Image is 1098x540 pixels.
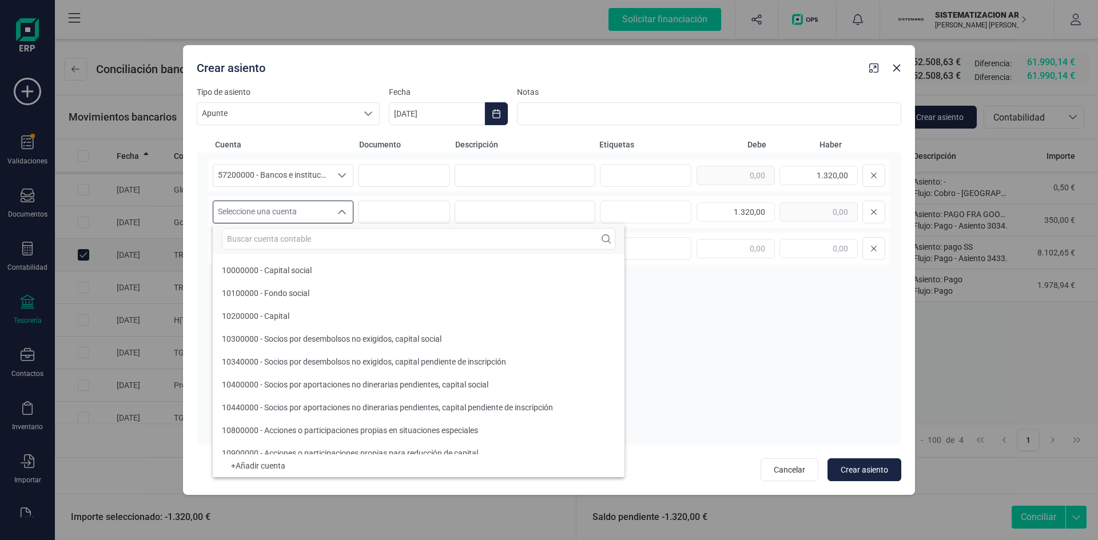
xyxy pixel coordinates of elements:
span: 10300000 - Socios por desembolsos no exigidos, capital social [222,334,441,343]
span: Cancelar [774,464,805,475]
span: 10100000 - Fondo social [222,289,309,298]
button: Cancelar [761,458,818,481]
div: Seleccione una cuenta [331,165,353,186]
div: + Añadir cuenta [222,463,615,468]
span: 10200000 - Capital [222,311,289,321]
span: 10900000 - Acciones o participaciones propias para reducción de capital [222,449,478,458]
label: Fecha [389,86,508,98]
input: 0,00 [779,239,858,258]
span: Documento [359,139,451,150]
span: 10440000 - Socios por aportaciones no dinerarias pendientes, capital pendiente de inscripción [222,403,553,412]
li: 10800000 - Acciones o participaciones propias en situaciones especiales [213,419,624,442]
li: 10340000 - Socios por desembolsos no exigidos, capital pendiente de inscripción [213,350,624,373]
span: 10400000 - Socios por aportaciones no dinerarias pendientes, capital social [222,380,488,389]
span: Descripción [455,139,595,150]
button: Crear asiento [828,458,901,481]
input: 0,00 [697,239,775,258]
li: 10200000 - Capital [213,305,624,327]
li: 10900000 - Acciones o participaciones propias para reducción de capital [213,442,624,465]
label: Tipo de asiento [197,86,380,98]
span: Apunte [197,103,357,125]
input: 0,00 [697,166,775,185]
input: Buscar cuenta contable [222,228,615,250]
span: Debe [695,139,766,150]
li: 10300000 - Socios por desembolsos no exigidos, capital social [213,327,624,350]
div: Seleccione una cuenta [331,201,353,223]
span: Haber [771,139,842,150]
span: 10340000 - Socios por desembolsos no exigidos, capital pendiente de inscripción [222,357,506,366]
div: Crear asiento [192,55,865,76]
span: Cuenta [215,139,355,150]
button: Close [888,59,906,77]
input: 0,00 [779,202,858,222]
li: 10100000 - Fondo social [213,282,624,305]
span: Etiquetas [599,139,691,150]
span: 57200000 - Bancos e instituciones de crédito c/c vista, euros [213,165,331,186]
span: 10000000 - Capital social [222,266,312,275]
li: 10440000 - Socios por aportaciones no dinerarias pendientes, capital pendiente de inscripción [213,396,624,419]
span: Seleccione una cuenta [213,201,331,223]
li: 10400000 - Socios por aportaciones no dinerarias pendientes, capital social [213,373,624,396]
span: Crear asiento [841,464,888,475]
li: 10000000 - Capital social [213,259,624,282]
button: Choose Date [485,102,508,125]
input: 0,00 [697,202,775,222]
input: 0,00 [779,166,858,185]
span: 10800000 - Acciones o participaciones propias en situaciones especiales [222,426,478,435]
label: Notas [517,86,901,98]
